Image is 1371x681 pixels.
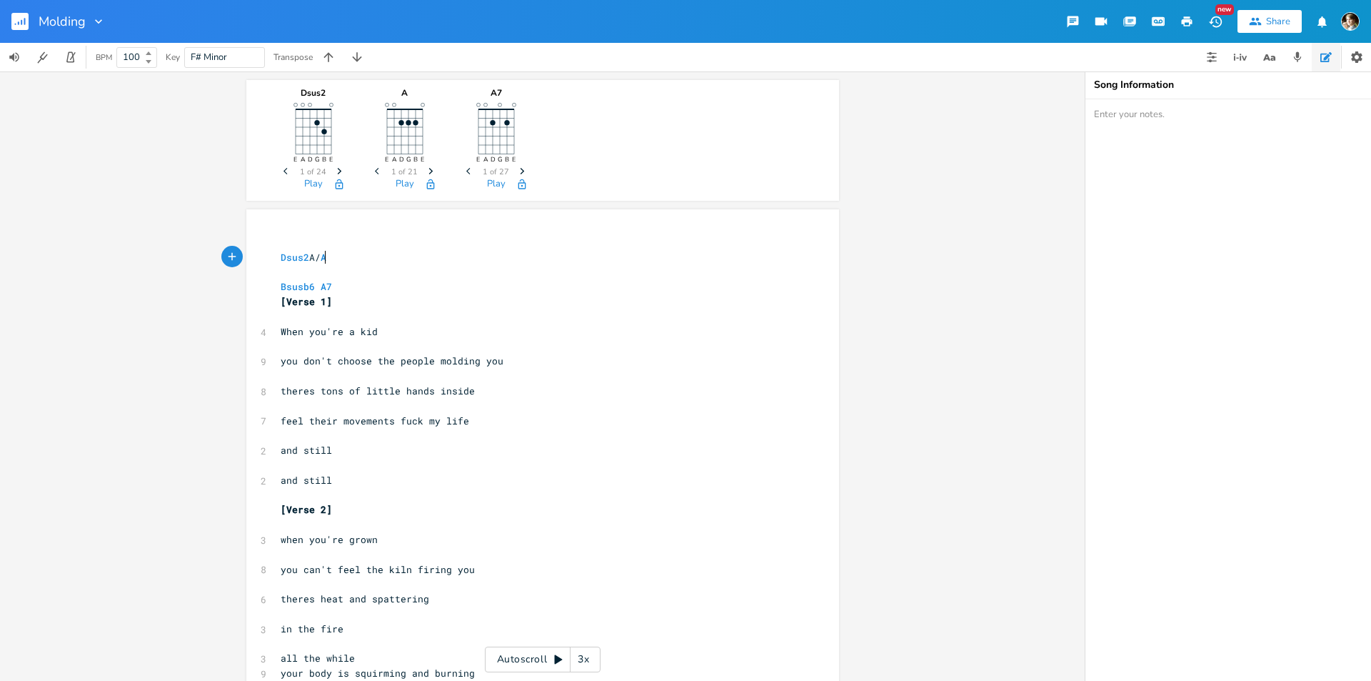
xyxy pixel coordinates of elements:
span: theres tons of little hands inside [281,384,475,397]
text: B [321,155,326,164]
text: G [497,155,502,164]
button: Share [1237,10,1302,33]
text: G [314,155,319,164]
text: A [391,155,396,164]
text: D [307,155,312,164]
span: When you're a kid [281,325,378,338]
span: all the while [281,652,355,665]
span: 1 of 21 [391,168,418,176]
text: G [406,155,411,164]
text: B [504,155,508,164]
span: you can't feel the kiln firing you [281,563,475,576]
span: 1 of 27 [483,168,509,176]
span: in the fire [281,622,343,635]
text: A [300,155,305,164]
text: D [398,155,403,164]
span: your body is squirming and burning [281,667,475,680]
span: A [321,251,326,264]
span: theres heat and spattering [281,592,429,605]
text: D [490,155,495,164]
span: A7 [321,280,332,293]
span: [Verse 1] [281,295,332,308]
div: Autoscroll [485,647,601,672]
text: E [384,155,388,164]
div: A [369,89,441,97]
text: B [413,155,417,164]
text: A [483,155,488,164]
button: Play [304,179,323,191]
span: [Verse 2] [281,503,332,516]
div: 3x [571,647,596,672]
span: Molding [39,15,86,28]
text: E [420,155,423,164]
div: Song Information [1094,80,1362,90]
div: Key [166,53,180,61]
text: E [293,155,296,164]
span: and still [281,444,332,457]
div: BPM [96,54,112,61]
button: New [1201,9,1230,34]
text: E [476,155,479,164]
span: and still [281,474,332,487]
text: E [328,155,332,164]
span: Dsus2 [281,251,309,264]
div: Transpose [273,53,313,61]
span: 1 of 24 [300,168,326,176]
button: Play [487,179,506,191]
button: Play [396,179,414,191]
text: E [511,155,515,164]
span: when you're grown [281,533,378,546]
span: A/ [281,251,326,264]
span: F# Minor [191,51,227,64]
div: Share [1266,15,1290,28]
div: A7 [461,89,532,97]
div: New [1215,4,1234,15]
span: you don't choose the people molding you [281,354,503,367]
span: feel their movements fuck my life [281,414,469,427]
img: Robert Wise [1341,12,1360,31]
div: Dsus2 [278,89,349,97]
span: Bsusb6 [281,280,315,293]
